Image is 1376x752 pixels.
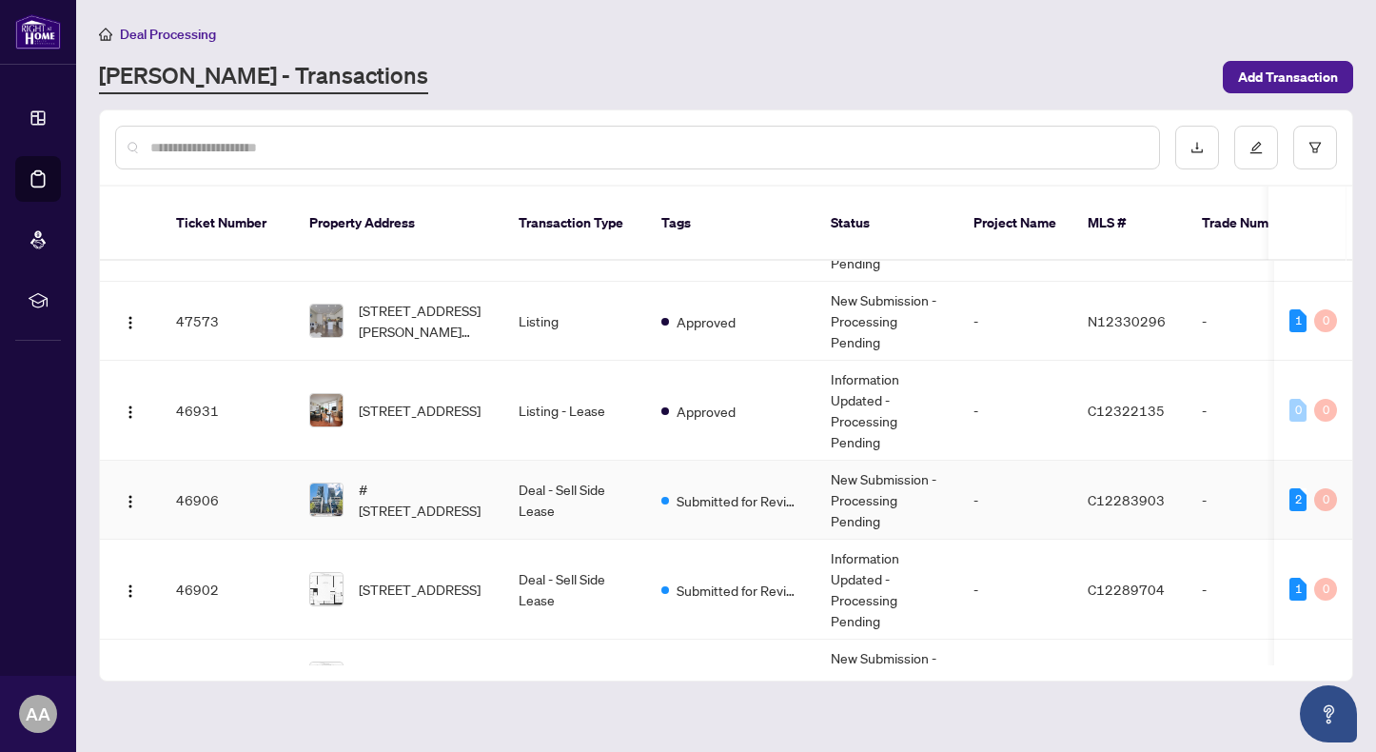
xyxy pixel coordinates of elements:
[1249,141,1263,154] span: edit
[1190,141,1204,154] span: download
[1308,141,1322,154] span: filter
[816,282,958,361] td: New Submission - Processing Pending
[503,361,646,461] td: Listing - Lease
[816,461,958,540] td: New Submission - Processing Pending
[1088,491,1165,508] span: C12283903
[359,579,481,600] span: [STREET_ADDRESS]
[677,311,736,332] span: Approved
[161,540,294,640] td: 46902
[1289,488,1307,511] div: 2
[310,305,343,337] img: thumbnail-img
[1187,461,1320,540] td: -
[958,640,1072,719] td: -
[1072,187,1187,261] th: MLS #
[1289,399,1307,422] div: 0
[1238,62,1338,92] span: Add Transaction
[1223,61,1353,93] button: Add Transaction
[115,306,146,336] button: Logo
[503,187,646,261] th: Transaction Type
[161,461,294,540] td: 46906
[816,361,958,461] td: Information Updated - Processing Pending
[120,26,216,43] span: Deal Processing
[1175,126,1219,169] button: download
[1187,540,1320,640] td: -
[1187,361,1320,461] td: -
[359,479,488,521] span: #[STREET_ADDRESS]
[26,701,50,727] span: AA
[115,574,146,604] button: Logo
[958,187,1072,261] th: Project Name
[1314,578,1337,601] div: 0
[1300,685,1357,742] button: Open asap
[115,395,146,425] button: Logo
[115,663,146,694] button: Logo
[1314,488,1337,511] div: 0
[1187,187,1320,261] th: Trade Number
[503,640,646,719] td: Listing - Lease
[1088,402,1165,419] span: C12322135
[123,494,138,509] img: Logo
[310,573,343,605] img: thumbnail-img
[1289,578,1307,601] div: 1
[115,485,146,515] button: Logo
[1088,581,1165,598] span: C12289704
[15,14,61,49] img: logo
[161,187,294,261] th: Ticket Number
[1234,126,1278,169] button: edit
[958,461,1072,540] td: -
[1314,309,1337,332] div: 0
[816,187,958,261] th: Status
[677,401,736,422] span: Approved
[99,28,112,41] span: home
[958,540,1072,640] td: -
[123,584,138,599] img: Logo
[310,663,343,695] img: thumbnail-img
[677,490,800,511] span: Submitted for Review
[161,282,294,361] td: 47573
[1187,282,1320,361] td: -
[816,540,958,640] td: Information Updated - Processing Pending
[359,300,488,342] span: [STREET_ADDRESS][PERSON_NAME][PERSON_NAME]
[958,282,1072,361] td: -
[1289,309,1307,332] div: 1
[123,405,138,420] img: Logo
[1293,126,1337,169] button: filter
[503,461,646,540] td: Deal - Sell Side Lease
[677,580,800,601] span: Submitted for Review
[99,60,428,94] a: [PERSON_NAME] - Transactions
[503,540,646,640] td: Deal - Sell Side Lease
[1187,640,1320,719] td: -
[646,187,816,261] th: Tags
[161,640,294,719] td: 44299
[1088,312,1166,329] span: N12330296
[816,640,958,719] td: New Submission - Processing Pending
[310,394,343,426] img: thumbnail-img
[1314,399,1337,422] div: 0
[359,400,481,421] span: [STREET_ADDRESS]
[294,187,503,261] th: Property Address
[123,315,138,330] img: Logo
[503,282,646,361] td: Listing
[161,361,294,461] td: 46931
[958,361,1072,461] td: -
[310,484,343,516] img: thumbnail-img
